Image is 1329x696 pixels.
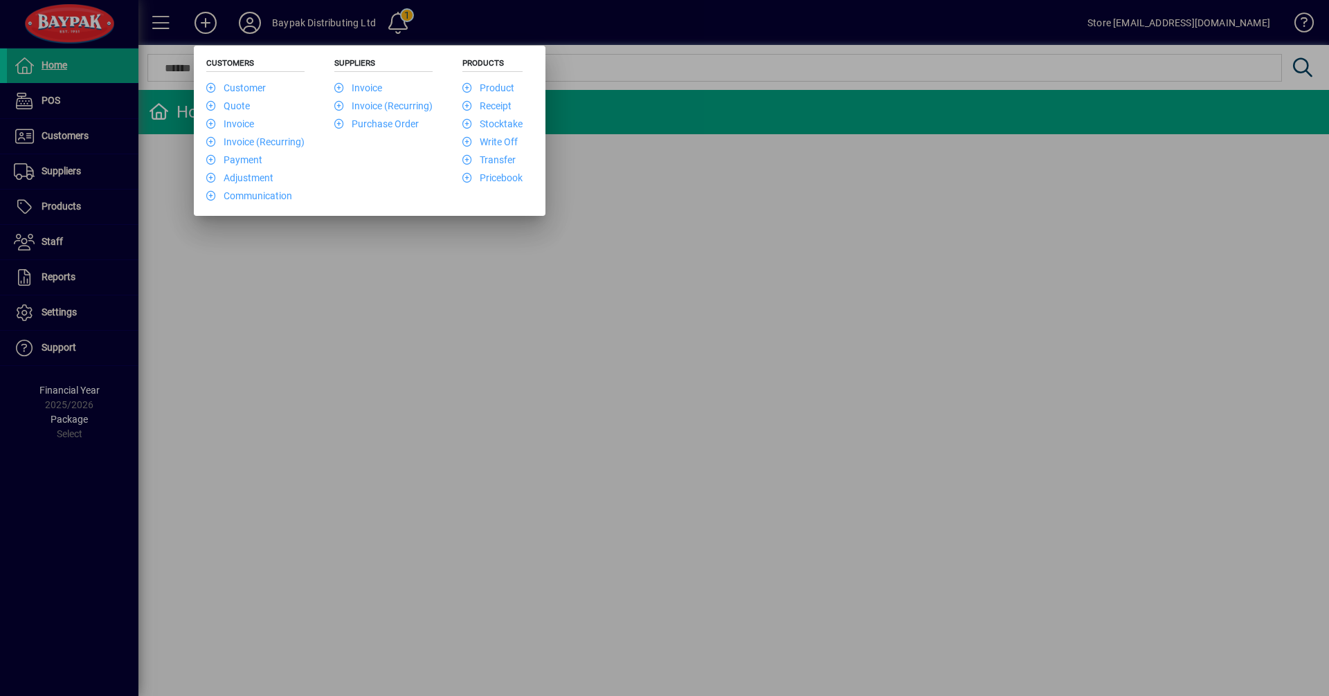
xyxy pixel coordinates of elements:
a: Write Off [462,136,518,147]
h5: Suppliers [334,58,433,72]
a: Invoice (Recurring) [206,136,305,147]
a: Transfer [462,154,516,165]
a: Customer [206,82,266,93]
a: Product [462,82,514,93]
h5: Customers [206,58,305,72]
a: Purchase Order [334,118,419,129]
a: Quote [206,100,250,111]
a: Receipt [462,100,512,111]
a: Communication [206,190,292,201]
a: Invoice (Recurring) [334,100,433,111]
a: Stocktake [462,118,523,129]
a: Pricebook [462,172,523,183]
a: Payment [206,154,262,165]
a: Invoice [334,82,382,93]
h5: Products [462,58,523,72]
a: Adjustment [206,172,273,183]
a: Invoice [206,118,254,129]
